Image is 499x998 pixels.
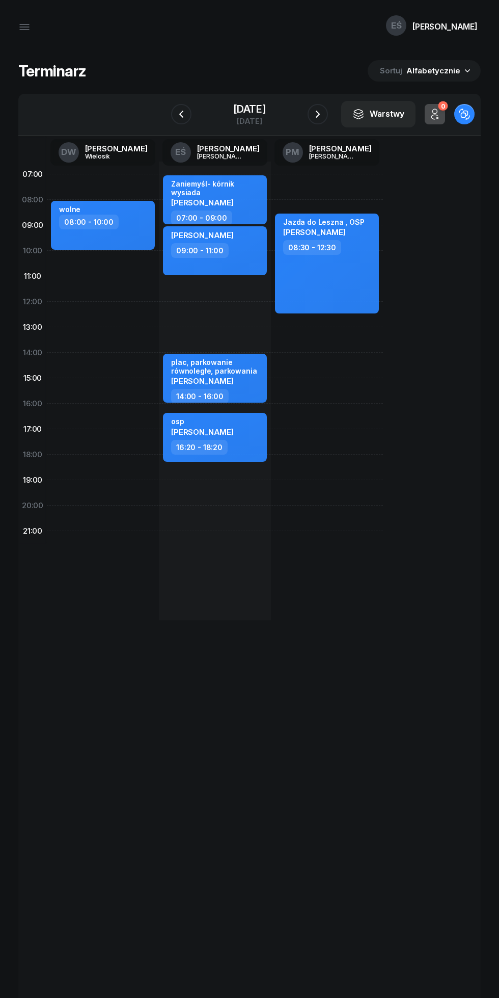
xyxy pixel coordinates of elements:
div: 08:00 [18,187,47,213]
div: osp [171,417,234,426]
div: 14:00 - 16:00 [171,389,229,404]
div: [PERSON_NAME] [197,145,260,152]
div: 16:00 [18,391,47,416]
span: [PERSON_NAME] [171,230,234,240]
div: 20:00 [18,493,47,518]
span: [PERSON_NAME] [283,227,346,237]
div: plac, parkowanie równoległe, parkowania [171,358,261,375]
div: 14:00 [18,340,47,365]
div: Wielosik [85,153,134,160]
div: 09:00 [18,213,47,238]
div: Jazda do Leszna , OSP [283,218,365,226]
div: 16:20 - 18:20 [171,440,228,455]
span: Sortuj [380,64,404,77]
div: 21:00 [18,518,47,544]
div: 13:00 [18,314,47,340]
div: 07:00 - 09:00 [171,211,232,225]
div: 15:00 [18,365,47,391]
div: 07:00 [18,162,47,187]
a: PM[PERSON_NAME][PERSON_NAME] [274,139,380,166]
button: Warstwy [341,101,415,127]
div: 10:00 [18,238,47,264]
a: DW[PERSON_NAME]Wielosik [50,139,156,166]
button: 0 [425,104,445,124]
span: [PERSON_NAME] [171,427,234,437]
div: [DATE] [233,117,266,125]
a: EŚ[PERSON_NAME][PERSON_NAME] [162,139,268,166]
span: DW [61,148,76,156]
div: [PERSON_NAME] [309,153,358,160]
span: EŚ [175,148,186,156]
div: 09:00 - 11:00 [171,243,229,258]
div: Warstwy [352,108,404,121]
div: 11:00 [18,264,47,289]
div: [PERSON_NAME] [197,153,246,160]
div: 19:00 [18,467,47,493]
div: [PERSON_NAME] [85,145,148,152]
span: PM [286,148,299,156]
div: [DATE] [233,104,266,114]
div: [PERSON_NAME] [412,22,478,31]
div: 0 [438,101,448,111]
div: 08:30 - 12:30 [283,240,341,255]
div: 17:00 [18,416,47,442]
span: [PERSON_NAME] [171,198,234,207]
span: EŚ [391,21,402,30]
span: [PERSON_NAME] [171,376,234,386]
div: wolne [59,205,80,214]
span: Alfabetycznie [406,66,460,75]
button: Sortuj Alfabetycznie [368,60,481,82]
div: [PERSON_NAME] [309,145,372,152]
div: 12:00 [18,289,47,314]
h1: Terminarz [18,62,86,80]
div: 18:00 [18,442,47,467]
div: 08:00 - 10:00 [59,215,119,229]
div: Zaniemyśl- kórnik wysiada [171,179,261,197]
